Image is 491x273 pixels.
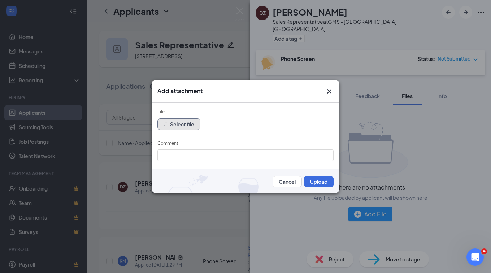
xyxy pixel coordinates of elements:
span: upload [164,122,169,127]
iframe: Intercom live chat [466,248,484,266]
button: Upload [304,176,334,187]
button: Close [325,87,334,96]
input: Comment [157,149,334,161]
span: 4 [481,248,487,254]
h3: Add attachment [157,87,203,95]
button: upload Select file [157,118,200,130]
span: upload Select file [157,122,200,128]
label: Comment [157,140,178,146]
label: File [157,109,165,114]
button: Cancel [273,176,302,187]
svg: Cross [325,87,334,96]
